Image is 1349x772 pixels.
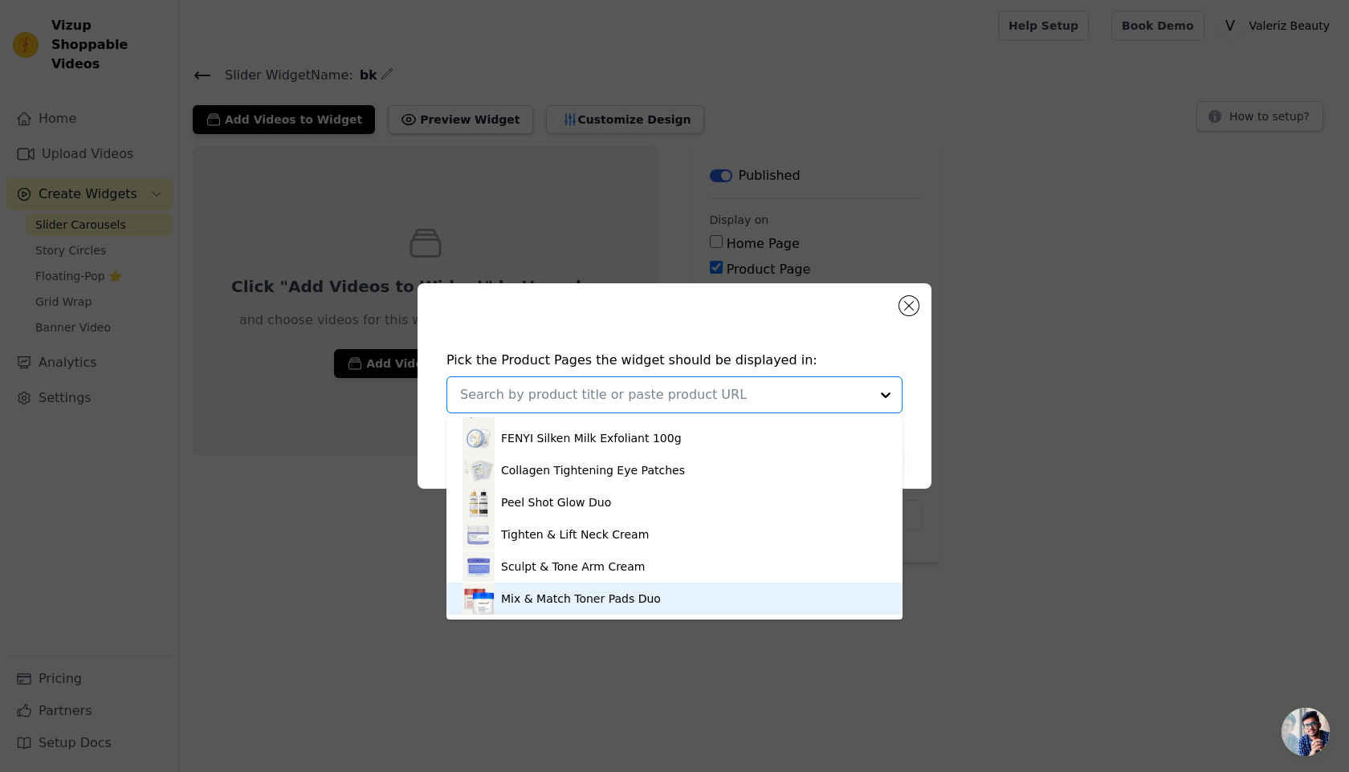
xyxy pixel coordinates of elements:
[899,296,919,315] button: Close modal
[463,551,495,583] img: product thumbnail
[460,385,870,404] input: Search by product title or paste product URL
[501,591,661,607] div: Mix & Match Toner Pads Duo
[501,559,645,575] div: Sculpt & Tone Arm Cream
[463,454,495,486] img: product thumbnail
[501,494,611,510] div: Peel Shot Glow Duo
[501,526,649,542] div: Tighten & Lift Neck Cream
[501,430,682,446] div: FENYI Silken Milk Exfoliant 100g
[463,583,495,615] img: product thumbnail
[463,422,495,454] img: product thumbnail
[1282,708,1330,756] div: Open chat
[463,518,495,551] img: product thumbnail
[446,351,903,370] h4: Pick the Product Pages the widget should be displayed in:
[501,462,685,478] div: Collagen Tightening Eye Patches
[463,486,495,518] img: product thumbnail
